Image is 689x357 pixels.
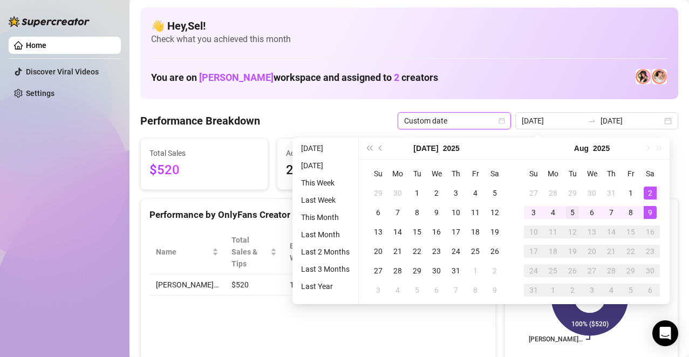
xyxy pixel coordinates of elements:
[427,222,446,242] td: 2025-07-16
[391,206,404,219] div: 7
[624,245,637,258] div: 22
[547,264,560,277] div: 25
[602,164,621,183] th: Th
[485,183,504,203] td: 2025-07-05
[363,138,375,159] button: Last year (Control + left)
[602,242,621,261] td: 2025-08-21
[375,138,387,159] button: Previous month (PageUp)
[388,261,407,280] td: 2025-07-28
[529,335,583,343] text: [PERSON_NAME]…
[297,194,354,207] li: Last Week
[602,183,621,203] td: 2025-07-31
[563,261,582,280] td: 2025-08-26
[430,187,443,200] div: 2
[430,284,443,297] div: 6
[283,274,345,296] td: 12.5 h
[446,183,466,203] td: 2025-07-03
[411,245,424,258] div: 22
[369,261,388,280] td: 2025-07-27
[527,206,540,219] div: 3
[640,280,660,300] td: 2025-09-06
[407,203,427,222] td: 2025-07-08
[644,225,657,238] div: 16
[621,280,640,300] td: 2025-09-05
[427,280,446,300] td: 2025-08-06
[566,284,579,297] div: 2
[563,183,582,203] td: 2025-07-29
[585,264,598,277] div: 27
[485,261,504,280] td: 2025-08-02
[499,118,505,124] span: calendar
[297,159,354,172] li: [DATE]
[543,164,563,183] th: Mo
[527,187,540,200] div: 27
[588,116,596,125] span: swap-right
[547,284,560,297] div: 1
[446,203,466,222] td: 2025-07-10
[449,264,462,277] div: 31
[524,280,543,300] td: 2025-08-31
[585,187,598,200] div: 30
[547,245,560,258] div: 18
[372,206,385,219] div: 6
[391,284,404,297] div: 4
[151,18,667,33] h4: 👋 Hey, Sel !
[199,72,274,83] span: [PERSON_NAME]
[563,280,582,300] td: 2025-09-02
[488,245,501,258] div: 26
[621,203,640,222] td: 2025-08-08
[231,234,268,270] span: Total Sales & Tips
[372,284,385,297] div: 3
[391,187,404,200] div: 30
[566,187,579,200] div: 29
[469,245,482,258] div: 25
[485,164,504,183] th: Sa
[574,138,589,159] button: Choose a month
[524,261,543,280] td: 2025-08-24
[652,320,678,346] div: Open Intercom Messenger
[543,203,563,222] td: 2025-08-04
[286,160,395,181] span: 25
[427,203,446,222] td: 2025-07-09
[605,206,618,219] div: 7
[407,222,427,242] td: 2025-07-15
[26,41,46,50] a: Home
[151,72,438,84] h1: You are on workspace and assigned to creators
[466,242,485,261] td: 2025-07-25
[601,115,662,127] input: End date
[151,33,667,45] span: Check what you achieved this month
[449,245,462,258] div: 24
[485,222,504,242] td: 2025-07-19
[369,183,388,203] td: 2025-06-29
[488,225,501,238] div: 19
[582,280,602,300] td: 2025-09-03
[640,222,660,242] td: 2025-08-16
[427,242,446,261] td: 2025-07-23
[369,164,388,183] th: Su
[26,89,54,98] a: Settings
[394,72,399,83] span: 2
[566,264,579,277] div: 26
[543,222,563,242] td: 2025-08-11
[140,113,260,128] h4: Performance Breakdown
[286,147,395,159] span: Active Chats
[527,245,540,258] div: 17
[290,240,330,264] div: Est. Hours Worked
[593,138,610,159] button: Choose a year
[411,284,424,297] div: 5
[566,206,579,219] div: 5
[543,183,563,203] td: 2025-07-28
[156,246,210,258] span: Name
[547,225,560,238] div: 11
[372,187,385,200] div: 29
[585,225,598,238] div: 13
[624,225,637,238] div: 15
[652,69,667,84] img: 𝖍𝖔𝖑𝖑𝖞
[488,264,501,277] div: 2
[527,264,540,277] div: 24
[524,242,543,261] td: 2025-08-17
[446,261,466,280] td: 2025-07-31
[563,222,582,242] td: 2025-08-12
[488,284,501,297] div: 9
[449,206,462,219] div: 10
